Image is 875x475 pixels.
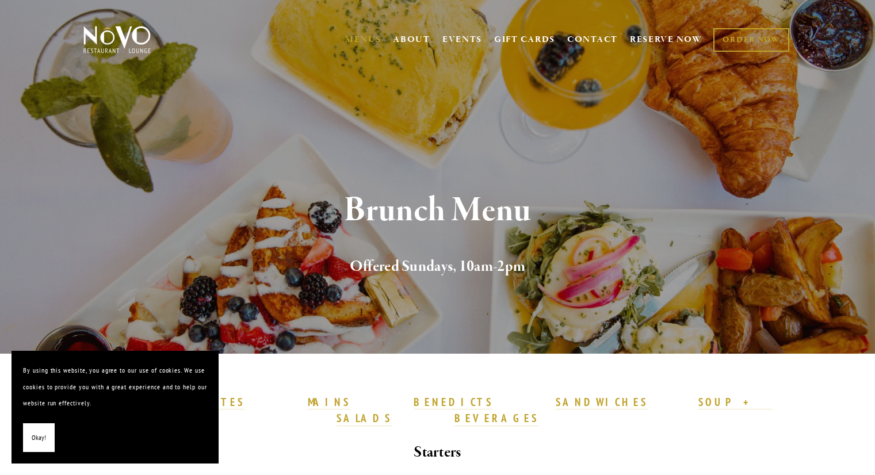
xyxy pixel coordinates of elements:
a: SANDWICHES [556,395,648,410]
h2: Offered Sundays, 10am-2pm [102,255,773,279]
strong: Starters [414,442,461,462]
a: ORDER NOW [713,28,789,52]
strong: SANDWICHES [556,395,648,409]
a: MENUS [345,34,381,45]
a: EVENTS [442,34,482,45]
a: BEVERAGES [454,411,538,426]
button: Okay! [23,423,55,453]
a: MAINS [308,395,351,410]
strong: BEVERAGES [454,411,538,425]
a: ABOUT [393,34,430,45]
a: RESERVE NOW [630,29,702,51]
strong: MAINS [308,395,351,409]
a: SOUP + SALADS [337,395,772,426]
span: Okay! [32,430,46,446]
a: BENEDICTS [414,395,493,410]
h1: Brunch Menu [102,192,773,229]
a: GIFT CARDS [494,29,555,51]
section: Cookie banner [12,351,219,463]
p: By using this website, you agree to our use of cookies. We use cookies to provide you with a grea... [23,362,207,412]
strong: BENEDICTS [414,395,493,409]
a: CONTACT [567,29,618,51]
img: Novo Restaurant &amp; Lounge [81,25,153,54]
